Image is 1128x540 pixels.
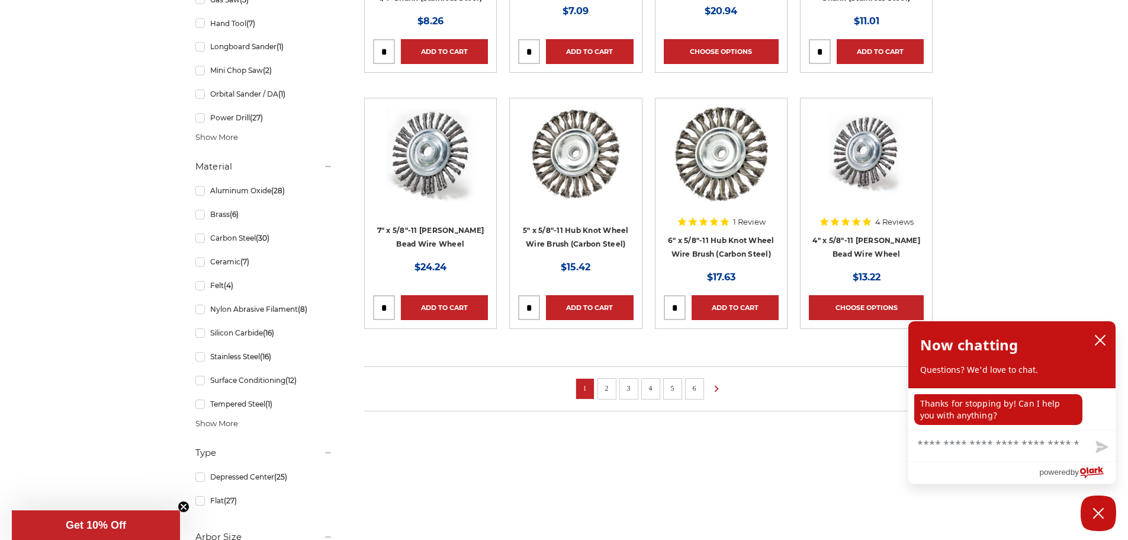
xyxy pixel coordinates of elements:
[819,107,914,202] img: 4" x 5/8"-11 Stringer Bead Wire Wheel
[240,257,249,266] span: (7)
[178,501,189,513] button: Close teaser
[809,295,924,320] a: Choose Options
[601,382,613,395] a: 2
[668,236,775,258] a: 6" x 5/8"-11 Hub Knot Wheel Wire Brush (Carbon Steel)
[195,107,333,128] a: Power Drill
[528,107,624,202] img: 5" x 5/8"-11 Hub Knot Wheel Wire Brush (Carbon Steel)
[854,15,879,27] span: $11.01
[298,305,307,314] span: (8)
[809,107,924,222] a: 4" x 5/8"-11 Stringer Bead Wire Wheel
[195,132,238,143] span: Show More
[256,234,269,242] span: (30)
[373,107,488,222] a: 7" x 5/8"-11 Stringer Bead Wire Wheel
[733,218,766,226] span: 1 Review
[674,107,768,202] img: 6" x 5/8"-11 Hub Knot Wheel Wire Brush (Carbon Steel)
[705,5,737,17] span: $20.94
[561,261,590,273] span: $15.42
[224,496,237,505] span: (27)
[1039,465,1070,480] span: powered
[1086,434,1116,461] button: Send message
[195,159,333,174] h5: Material
[195,466,333,487] a: Depressed Center
[664,39,779,64] a: Choose Options
[383,107,478,202] img: 7" x 5/8"-11 Stringer Bead Wire Wheel
[263,328,274,337] span: (16)
[837,39,924,64] a: Add to Cart
[263,66,272,75] span: (2)
[623,382,635,395] a: 3
[401,39,488,64] a: Add to Cart
[908,388,1116,430] div: chat
[12,510,180,540] div: Get 10% OffClose teaser
[417,15,444,27] span: $8.26
[707,271,735,283] span: $17.63
[195,228,333,248] a: Carbon Steel
[195,490,333,511] a: Flat
[1039,462,1116,484] a: Powered by Olark
[285,376,297,385] span: (12)
[260,352,271,361] span: (16)
[224,281,233,290] span: (4)
[692,295,779,320] a: Add to Cart
[195,394,333,414] a: Tempered Steel
[546,295,633,320] a: Add to Cart
[914,394,1082,425] p: Thanks for stopping by! Can I help you with anything?
[195,180,333,201] a: Aluminum Oxide
[908,321,1116,484] div: olark chatbox
[195,60,333,81] a: Mini Chop Saw
[195,204,333,225] a: Brass
[250,113,263,122] span: (27)
[523,226,629,248] a: 5" x 5/8"-11 Hub Knot Wheel Wire Brush (Carbon Steel)
[277,42,284,51] span: (1)
[1071,465,1079,480] span: by
[518,107,633,222] a: 5" x 5/8"-11 Hub Knot Wheel Wire Brush (Carbon Steel)
[195,346,333,367] a: Stainless Steel
[195,36,333,57] a: Longboard Sander
[195,275,333,296] a: Felt
[664,107,779,222] a: 6" x 5/8"-11 Hub Knot Wheel Wire Brush (Carbon Steel)
[377,226,484,248] a: 7" x 5/8"-11 [PERSON_NAME] Bead Wire Wheel
[195,370,333,391] a: Surface Conditioning
[271,186,285,195] span: (28)
[195,299,333,319] a: Nylon Abrasive Filament
[195,13,333,34] a: Hand Tool
[1081,496,1116,531] button: Close Chatbox
[645,382,657,395] a: 4
[920,333,1018,357] h2: Now chatting
[1091,331,1110,349] button: close chatbox
[246,19,255,28] span: (7)
[195,446,333,460] h5: Type
[579,382,591,395] a: 1
[66,519,126,531] span: Get 10% Off
[230,210,239,219] span: (6)
[278,90,285,98] span: (1)
[920,364,1104,376] p: Questions? We'd love to chat.
[812,236,920,258] a: 4" x 5/8"-11 [PERSON_NAME] Bead Wire Wheel
[546,39,633,64] a: Add to Cart
[195,251,333,272] a: Ceramic
[401,295,488,320] a: Add to Cart
[563,5,589,17] span: $7.09
[195,84,333,104] a: Orbital Sander / DA
[853,271,880,283] span: $13.22
[195,322,333,343] a: Silicon Carbide
[274,472,287,481] span: (25)
[265,400,272,408] span: (1)
[414,261,446,273] span: $24.24
[195,418,238,430] span: Show More
[667,382,679,395] a: 5
[875,218,914,226] span: 4 Reviews
[689,382,700,395] a: 6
